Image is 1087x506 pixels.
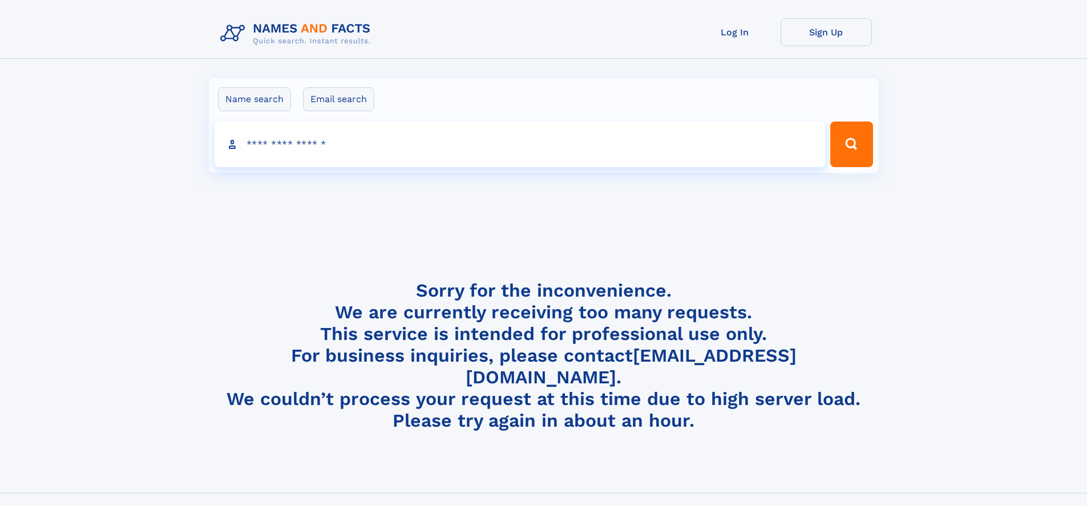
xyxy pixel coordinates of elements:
[215,122,826,167] input: search input
[689,18,781,46] a: Log In
[781,18,872,46] a: Sign Up
[218,87,291,111] label: Name search
[216,280,872,432] h4: Sorry for the inconvenience. We are currently receiving too many requests. This service is intend...
[303,87,374,111] label: Email search
[216,18,380,49] img: Logo Names and Facts
[466,345,797,388] a: [EMAIL_ADDRESS][DOMAIN_NAME]
[830,122,872,167] button: Search Button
